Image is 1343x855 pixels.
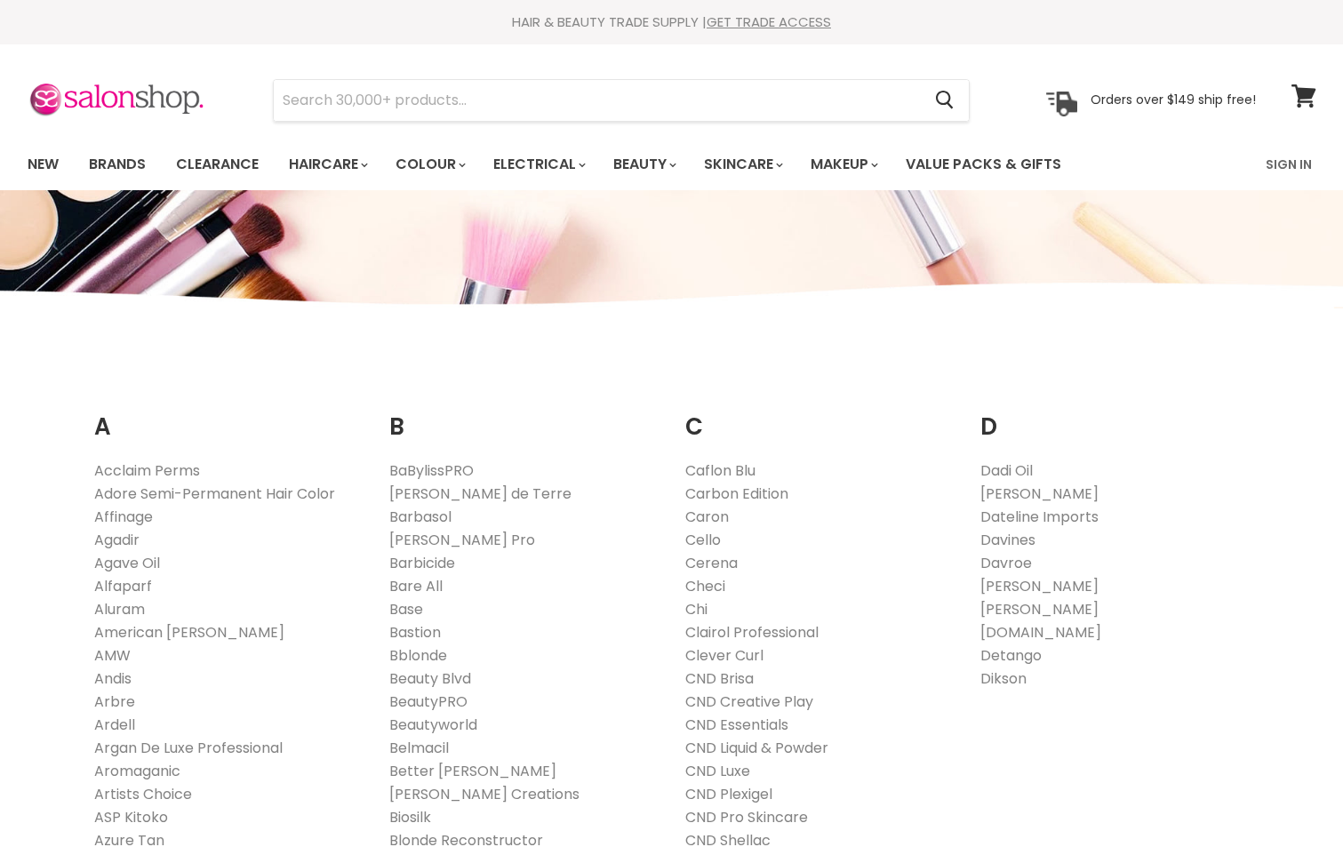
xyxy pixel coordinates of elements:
[922,80,969,121] button: Search
[94,807,168,827] a: ASP Kitoko
[980,530,1035,550] a: Davines
[273,79,970,122] form: Product
[980,645,1042,666] a: Detango
[94,386,364,445] h2: A
[163,146,272,183] a: Clearance
[382,146,476,183] a: Colour
[685,460,755,481] a: Caflon Blu
[685,715,788,735] a: CND Essentials
[389,599,423,619] a: Base
[94,483,335,504] a: Adore Semi-Permanent Hair Color
[1255,146,1323,183] a: Sign In
[980,386,1250,445] h2: D
[94,784,192,804] a: Artists Choice
[94,599,145,619] a: Aluram
[685,622,819,643] a: Clairol Professional
[389,668,471,689] a: Beauty Blvd
[389,622,441,643] a: Bastion
[685,830,771,851] a: CND Shellac
[94,507,153,527] a: Affinage
[980,553,1032,573] a: Davroe
[980,483,1099,504] a: [PERSON_NAME]
[94,460,200,481] a: Acclaim Perms
[389,576,443,596] a: Bare All
[389,691,468,712] a: BeautyPRO
[5,139,1339,190] nav: Main
[600,146,687,183] a: Beauty
[389,761,556,781] a: Better [PERSON_NAME]
[276,146,379,183] a: Haircare
[980,599,1099,619] a: [PERSON_NAME]
[94,738,283,758] a: Argan De Luxe Professional
[389,784,580,804] a: [PERSON_NAME] Creations
[94,553,160,573] a: Agave Oil
[14,139,1165,190] ul: Main menu
[980,576,1099,596] a: [PERSON_NAME]
[685,530,721,550] a: Cello
[980,668,1027,689] a: Dikson
[685,668,754,689] a: CND Brisa
[94,530,140,550] a: Agadir
[980,622,1101,643] a: [DOMAIN_NAME]
[389,715,477,735] a: Beautyworld
[94,622,284,643] a: American [PERSON_NAME]
[389,830,543,851] a: Blonde Reconstructor
[685,784,772,804] a: CND Plexigel
[76,146,159,183] a: Brands
[389,460,474,481] a: BaBylissPRO
[685,553,738,573] a: Cerena
[685,738,828,758] a: CND Liquid & Powder
[685,807,808,827] a: CND Pro Skincare
[94,761,180,781] a: Aromaganic
[389,553,455,573] a: Barbicide
[389,645,447,666] a: Bblonde
[691,146,794,183] a: Skincare
[94,830,164,851] a: Azure Tan
[389,807,431,827] a: Biosilk
[685,483,788,504] a: Carbon Edition
[94,576,152,596] a: Alfaparf
[685,691,813,712] a: CND Creative Play
[389,530,535,550] a: [PERSON_NAME] Pro
[707,12,831,31] a: GET TRADE ACCESS
[274,80,922,121] input: Search
[685,599,707,619] a: Chi
[685,645,763,666] a: Clever Curl
[389,483,572,504] a: [PERSON_NAME] de Terre
[685,761,750,781] a: CND Luxe
[1091,92,1256,108] p: Orders over $149 ship free!
[5,13,1339,31] div: HAIR & BEAUTY TRADE SUPPLY |
[389,738,449,758] a: Belmacil
[389,386,659,445] h2: B
[14,146,72,183] a: New
[94,691,135,712] a: Arbre
[94,645,131,666] a: AMW
[685,576,725,596] a: Checi
[892,146,1075,183] a: Value Packs & Gifts
[94,668,132,689] a: Andis
[480,146,596,183] a: Electrical
[94,715,135,735] a: Ardell
[685,507,729,527] a: Caron
[980,507,1099,527] a: Dateline Imports
[797,146,889,183] a: Makeup
[685,386,955,445] h2: C
[980,460,1033,481] a: Dadi Oil
[389,507,452,527] a: Barbasol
